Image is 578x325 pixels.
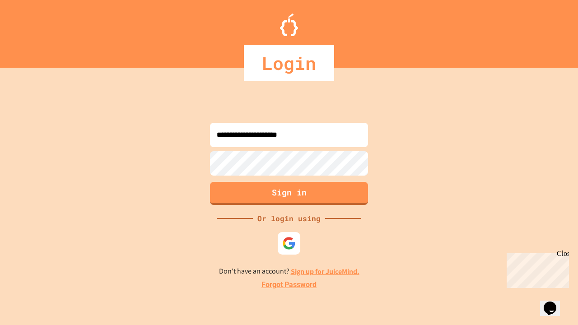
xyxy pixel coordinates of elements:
div: Login [244,45,334,81]
a: Sign up for JuiceMind. [291,267,359,276]
iframe: chat widget [540,289,569,316]
a: Forgot Password [261,279,317,290]
p: Don't have an account? [219,266,359,277]
div: Chat with us now!Close [4,4,62,57]
img: Logo.svg [280,14,298,36]
iframe: chat widget [503,250,569,288]
div: Or login using [253,213,325,224]
button: Sign in [210,182,368,205]
img: google-icon.svg [282,237,296,250]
